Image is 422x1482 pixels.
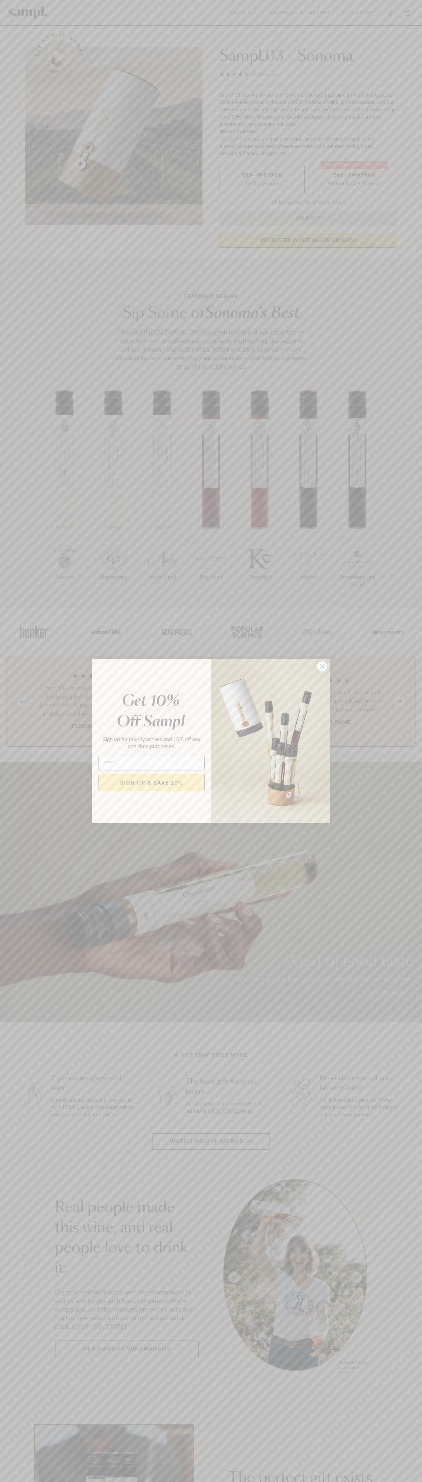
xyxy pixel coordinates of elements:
img: 96933287-25a1-481a-a6d8-4dd623390dc6.png [211,659,330,823]
button: Close dialog [317,661,327,672]
input: Email [98,756,205,771]
em: Get 10% Off Sampl [117,694,185,729]
span: Sign up for priority access and 10% off any one-time purchases. [103,736,200,750]
button: SIGN UP & SAVE 10% [98,774,205,791]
